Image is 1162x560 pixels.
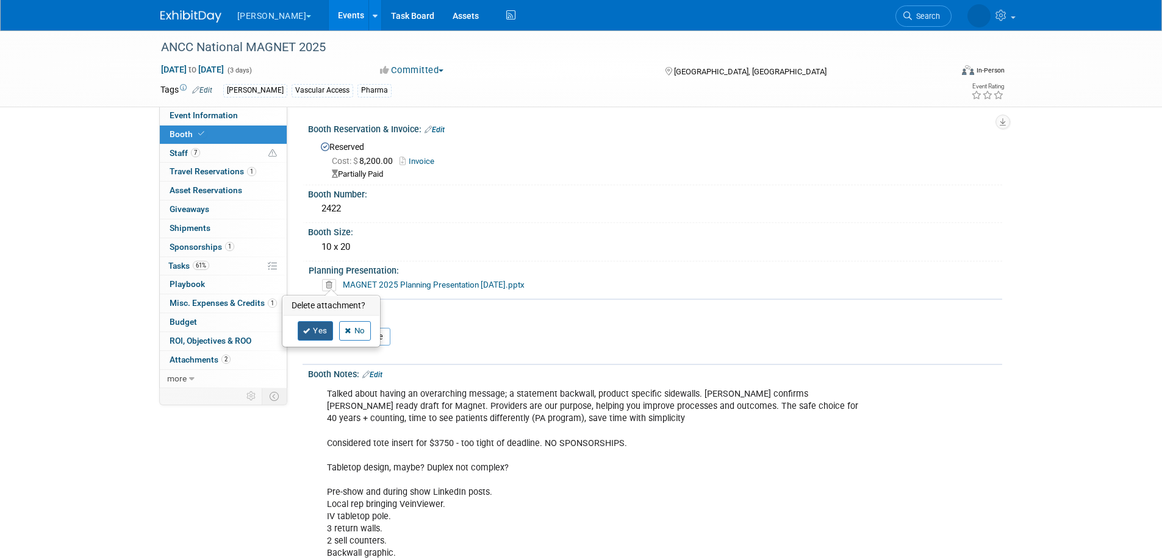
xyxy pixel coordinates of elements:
span: Event Information [170,110,238,120]
span: Potential Scheduling Conflict -- at least one attendee is tagged in another overlapping event. [268,148,277,159]
span: Cost: $ [332,156,359,166]
a: Attachments2 [160,351,287,369]
a: Sponsorships1 [160,238,287,257]
span: 8,200.00 [332,156,398,166]
span: Giveaways [170,204,209,214]
div: ANCC National MAGNET 2025 [157,37,933,58]
a: Booth [160,126,287,144]
span: 1 [247,167,256,176]
div: Vascular Access [292,84,353,97]
span: Sponsorships [170,242,234,252]
span: Asset Reservations [170,185,242,195]
div: 2422 [317,199,993,218]
a: more [160,370,287,388]
span: Attachments [170,355,231,364]
span: Tasks [168,261,209,271]
span: ROI, Objectives & ROO [170,336,251,346]
a: Misc. Expenses & Credits1 [160,294,287,313]
a: Tasks61% [160,257,287,275]
a: ROI, Objectives & ROO [160,332,287,350]
span: [DATE] [DATE] [160,64,224,75]
span: Shipments [170,223,210,233]
span: 61% [193,261,209,270]
a: Staff7 [160,144,287,163]
a: Edit [425,126,445,134]
span: Playbook [170,279,205,289]
button: Committed [376,64,448,77]
a: Search [895,5,952,27]
div: Event Format [880,63,1005,82]
div: Partially Paid [332,169,993,180]
span: to [187,65,198,74]
a: Playbook [160,275,287,294]
a: Asset Reservations [160,182,287,200]
div: 10 x 20 [317,238,993,257]
span: Travel Reservations [170,166,256,176]
a: Edit [362,370,382,379]
div: Booth Notes: [308,365,1002,381]
a: No [339,321,371,341]
span: (3 days) [226,66,252,74]
a: Event Information [160,107,287,125]
h3: Delete attachment? [283,296,379,316]
a: MAGNET 2025 Planning Presentation [DATE].pptx [343,280,525,289]
span: Search [912,12,940,21]
div: In-Person [976,66,1005,75]
a: Edit [192,86,212,94]
td: Toggle Event Tabs [262,388,287,404]
td: Tags [160,83,212,97]
span: Booth [170,129,207,139]
img: Format-Inperson.png [962,65,974,75]
div: Event Rating [971,83,1004,90]
a: Invoice [400,157,440,166]
div: Planning Presentation: [309,261,997,277]
span: 2 [221,355,231,364]
a: Giveaways [160,200,287,219]
div: Booth Number: [308,185,1002,200]
span: 1 [268,299,277,308]
a: Budget [160,313,287,331]
div: [PERSON_NAME] [223,84,287,97]
a: Travel Reservations1 [160,163,287,181]
a: Shipments [160,219,287,238]
div: Booth Reservation & Invoice: [308,120,1002,136]
div: Booth Services [303,309,1002,322]
span: Misc. Expenses & Credits [170,298,277,308]
span: 1 [225,242,234,251]
i: Booth reservation complete [198,130,204,137]
div: Booth Size: [308,223,1002,238]
td: Personalize Event Tab Strip [241,388,262,404]
a: Yes [298,321,333,341]
div: Pharma [357,84,392,97]
span: Budget [170,317,197,327]
div: Reserved [317,138,993,180]
span: more [167,374,187,383]
img: Dawn Brown [967,4,991,27]
span: 7 [191,148,200,157]
span: Staff [170,148,200,158]
img: ExhibitDay [160,10,221,23]
span: [GEOGRAPHIC_DATA], [GEOGRAPHIC_DATA] [674,67,827,76]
